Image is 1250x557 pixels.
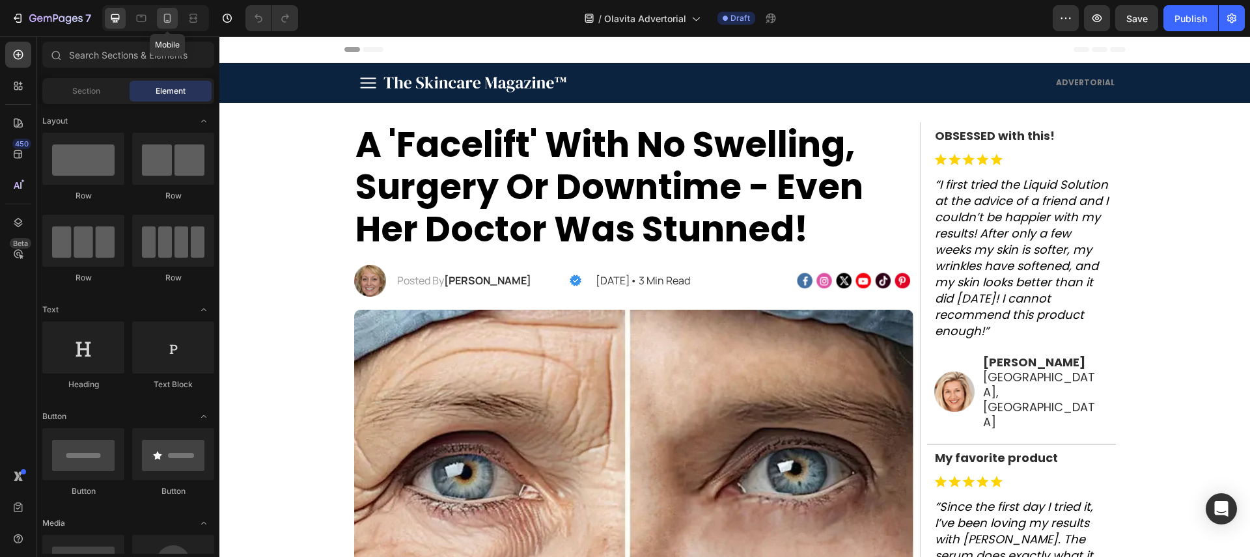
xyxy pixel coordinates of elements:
[576,232,693,256] img: gempages_585833384975008459-06c03991-ab29-4ee5-a585-d4e6ac8c22f7.webp
[42,190,124,202] div: Row
[85,10,91,26] p: 7
[178,239,340,249] p: Posted By
[193,111,214,131] span: Toggle open
[1206,493,1237,524] div: Open Intercom Messenger
[764,318,866,334] strong: [PERSON_NAME]
[604,12,686,25] span: Olavita Advertorial
[42,272,124,284] div: Row
[42,485,124,497] div: Button
[42,517,65,529] span: Media
[1115,5,1158,31] button: Save
[219,36,1250,557] iframe: Design area
[714,334,756,376] img: gempages_585833384975008459-8088fdd1-fb1a-451f-b1d3-29d9c25de3b0.webp
[715,140,889,303] p: “I first tried the Liquid Solution at the advice of a friend and I couldn’t be happier with my re...
[5,5,97,31] button: 7
[714,435,786,454] img: gempages_585833384975008459-1ac2dfef-6a80-4d5f-9b8c-f5a8c5ce174d.webp
[156,85,186,97] span: Element
[598,12,602,25] span: /
[193,299,214,320] span: Toggle open
[132,272,214,284] div: Row
[764,333,882,393] p: [GEOGRAPHIC_DATA], [GEOGRAPHIC_DATA]
[42,411,66,422] span: Button
[136,87,693,214] p: A 'Facelift' With No Swelling, Surgery Or Downtime - Even Her Doctor Was Stunned!
[42,379,124,390] div: Heading
[730,12,750,24] span: Draft
[10,238,31,249] div: Beta
[1174,12,1207,25] div: Publish
[132,379,214,390] div: Text Block
[42,304,59,316] span: Text
[715,94,889,105] p: OBSESSED with this!
[376,239,543,249] p: [DATE]• 3 Min Read
[245,5,298,31] div: Undo/Redo
[132,190,214,202] div: Row
[715,416,889,428] p: My favorite product
[225,237,312,251] strong: [PERSON_NAME]
[42,42,214,68] input: Search Sections & Elements
[1163,5,1218,31] button: Publish
[135,228,167,260] img: gempages_585833384975008459-9e1e02a7-05b1-43c7-a902-cf9f6821f710.webp
[12,139,31,149] div: 450
[193,513,214,534] span: Toggle open
[522,42,895,50] p: ADVERTORIAL
[1126,13,1148,24] span: Save
[42,115,68,127] span: Layout
[350,238,362,250] img: gempages_585833384975008459-3bebdfce-2de7-4838-a822-e1235a24a78a.webp
[193,406,214,427] span: Toggle open
[714,113,786,132] img: gempages_585833384975008459-1ac2dfef-6a80-4d5f-9b8c-f5a8c5ce174d.webp
[132,485,214,497] div: Button
[72,85,100,97] span: Section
